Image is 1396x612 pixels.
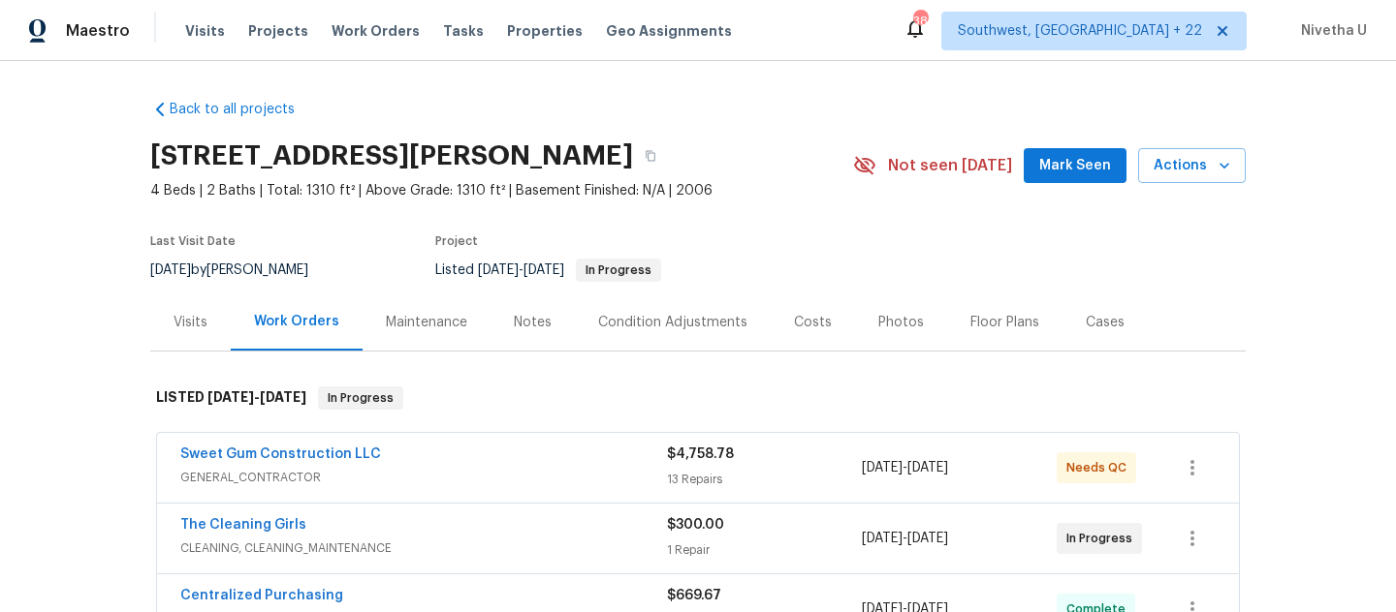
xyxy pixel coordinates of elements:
span: Maestro [66,21,130,41]
span: [DATE] [862,532,903,545]
span: Actions [1154,154,1230,178]
span: Geo Assignments [606,21,732,41]
span: Work Orders [332,21,420,41]
span: Needs QC [1066,458,1134,477]
span: [DATE] [260,390,306,404]
span: [DATE] [907,532,948,545]
div: Work Orders [254,312,339,331]
span: [DATE] [907,461,948,474]
span: - [862,529,948,548]
span: Southwest, [GEOGRAPHIC_DATA] + 22 [958,21,1202,41]
div: 13 Repairs [667,470,862,489]
span: [DATE] [862,461,903,474]
div: Floor Plans [970,313,1039,332]
div: Condition Adjustments [598,313,747,332]
h2: [STREET_ADDRESS][PERSON_NAME] [150,146,633,166]
div: Cases [1086,313,1125,332]
span: CLEANING, CLEANING_MAINTENANCE [180,538,667,558]
span: Projects [248,21,308,41]
span: Properties [507,21,583,41]
div: Photos [878,313,924,332]
h6: LISTED [156,386,306,410]
span: - [862,458,948,477]
div: Visits [174,313,207,332]
span: [DATE] [150,263,191,277]
span: Visits [185,21,225,41]
span: - [478,263,564,277]
span: Project [435,235,478,247]
div: Maintenance [386,313,467,332]
span: $300.00 [667,518,724,532]
span: Not seen [DATE] [888,156,1012,175]
span: [DATE] [478,263,519,277]
span: Last Visit Date [150,235,236,247]
span: In Progress [320,388,401,408]
span: [DATE] [207,390,254,404]
span: In Progress [1066,529,1140,548]
a: Back to all projects [150,100,336,119]
a: Centralized Purchasing [180,589,343,602]
div: by [PERSON_NAME] [150,259,332,282]
button: Actions [1138,148,1246,184]
span: $4,758.78 [667,447,734,461]
span: 4 Beds | 2 Baths | Total: 1310 ft² | Above Grade: 1310 ft² | Basement Finished: N/A | 2006 [150,181,853,200]
span: Nivetha U [1293,21,1367,41]
span: $669.67 [667,589,721,602]
span: [DATE] [523,263,564,277]
a: The Cleaning Girls [180,518,306,532]
div: 1 Repair [667,540,862,560]
div: Notes [514,313,552,332]
div: 380 [913,12,927,31]
span: In Progress [578,264,659,276]
span: GENERAL_CONTRACTOR [180,468,667,487]
button: Copy Address [633,138,668,173]
div: LISTED [DATE]-[DATE]In Progress [150,367,1246,429]
span: - [207,390,306,404]
button: Mark Seen [1024,148,1126,184]
a: Sweet Gum Construction LLC [180,447,381,461]
div: Costs [794,313,832,332]
span: Tasks [443,24,484,38]
span: Mark Seen [1039,154,1111,178]
span: Listed [435,263,661,277]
